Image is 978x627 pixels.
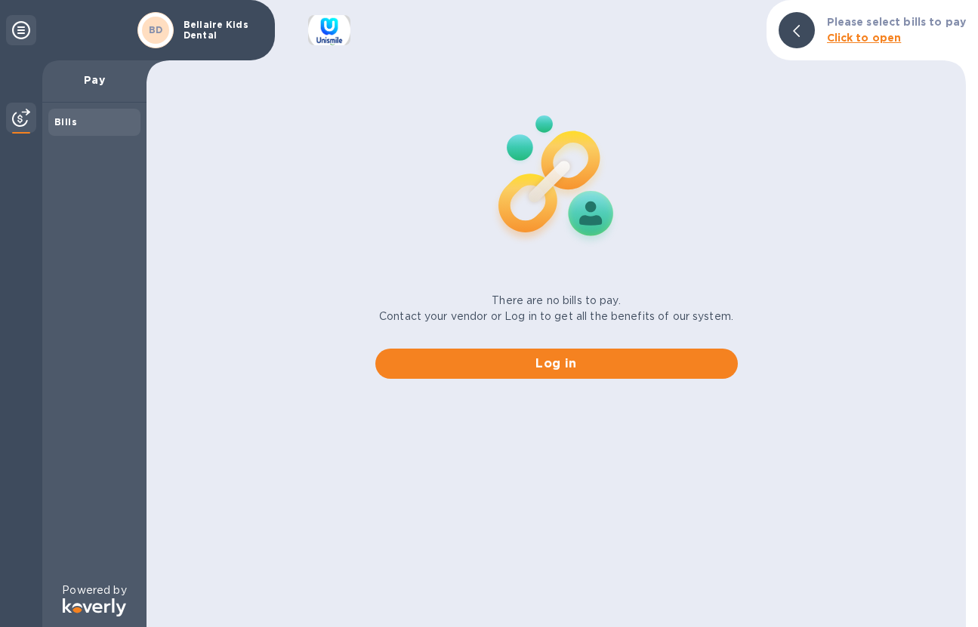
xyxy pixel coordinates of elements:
b: Bills [54,116,77,128]
b: Please select bills to pay [827,16,966,28]
p: There are no bills to pay. Contact your vendor or Log in to get all the benefits of our system. [379,293,733,324]
b: BD [149,24,163,35]
b: Click to open [827,32,902,44]
p: Bellaire Kids Dental [184,20,259,41]
img: Logo [63,598,126,616]
button: Log in [375,349,738,379]
p: Powered by [62,582,126,598]
span: Log in [387,355,726,373]
p: Pay [54,72,134,88]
